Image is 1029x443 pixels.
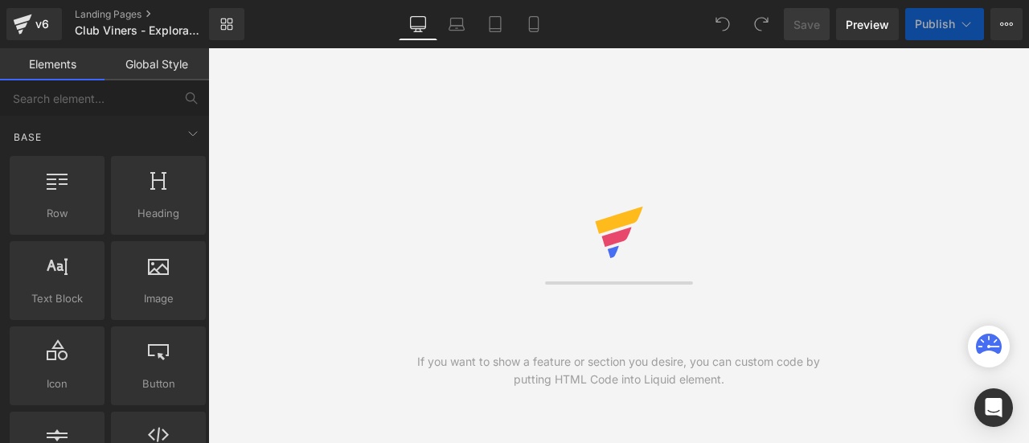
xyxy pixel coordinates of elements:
[707,8,739,40] button: Undo
[974,388,1013,427] div: Open Intercom Messenger
[905,8,984,40] button: Publish
[105,48,209,80] a: Global Style
[437,8,476,40] a: Laptop
[399,8,437,40] a: Desktop
[14,375,100,392] span: Icon
[32,14,52,35] div: v6
[514,8,553,40] a: Mobile
[413,353,824,388] div: If you want to show a feature or section you desire, you can custom code by putting HTML Code int...
[75,24,205,37] span: Club Viners - Exploradores OFF
[915,18,955,31] span: Publish
[990,8,1023,40] button: More
[116,290,201,307] span: Image
[14,290,100,307] span: Text Block
[116,375,201,392] span: Button
[6,8,62,40] a: v6
[476,8,514,40] a: Tablet
[75,8,236,21] a: Landing Pages
[12,129,43,145] span: Base
[209,8,244,40] a: New Library
[745,8,777,40] button: Redo
[116,205,201,222] span: Heading
[846,16,889,33] span: Preview
[836,8,899,40] a: Preview
[14,205,100,222] span: Row
[793,16,820,33] span: Save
